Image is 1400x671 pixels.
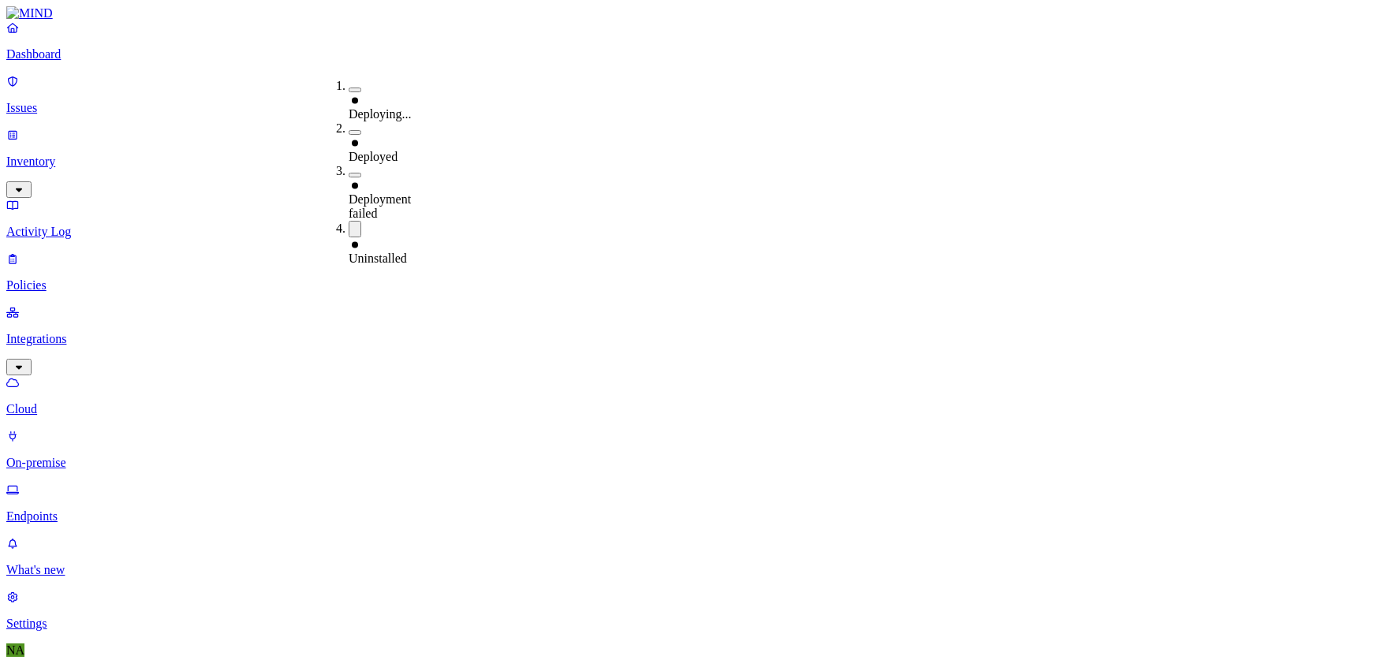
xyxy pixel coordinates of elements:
[6,332,1394,346] p: Integrations
[6,6,1394,21] a: MIND
[6,429,1394,470] a: On-premise
[349,107,412,121] span: Deploying...
[6,252,1394,293] a: Policies
[6,643,24,657] span: NA
[6,278,1394,293] p: Policies
[6,155,1394,169] p: Inventory
[6,456,1394,470] p: On-premise
[6,590,1394,631] a: Settings
[6,198,1394,239] a: Activity Log
[6,305,1394,373] a: Integrations
[6,617,1394,631] p: Settings
[6,536,1394,577] a: What's new
[6,6,53,21] img: MIND
[6,509,1394,524] p: Endpoints
[349,252,407,265] span: Uninstalled
[6,375,1394,416] a: Cloud
[349,192,411,220] span: Deployment failed
[6,563,1394,577] p: What's new
[6,402,1394,416] p: Cloud
[6,101,1394,115] p: Issues
[349,150,398,163] span: Deployed
[6,47,1394,62] p: Dashboard
[6,21,1394,62] a: Dashboard
[6,128,1394,196] a: Inventory
[6,483,1394,524] a: Endpoints
[6,74,1394,115] a: Issues
[6,225,1394,239] p: Activity Log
